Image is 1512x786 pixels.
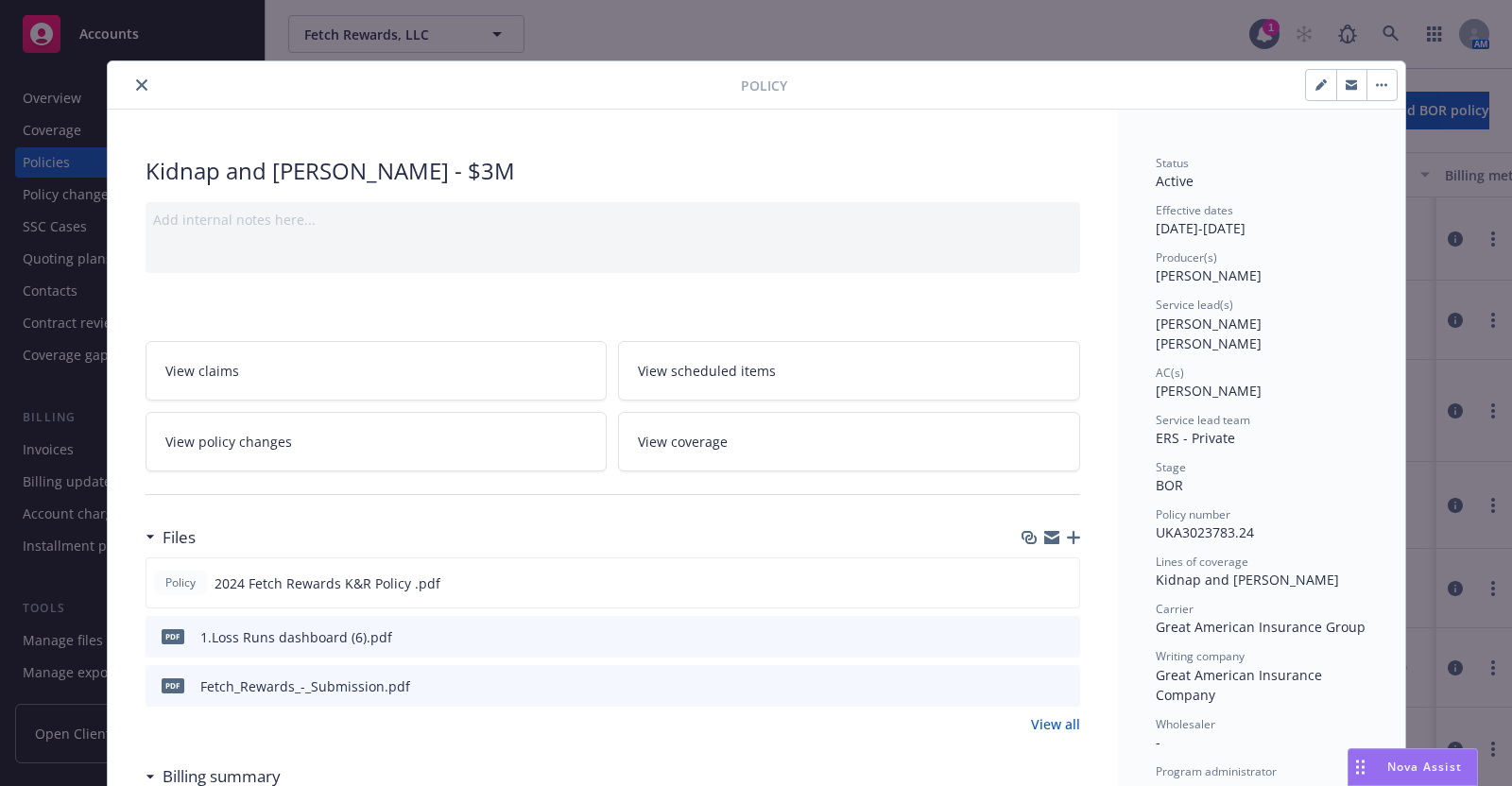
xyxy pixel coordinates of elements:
span: View coverage [638,432,728,452]
div: Fetch_Rewards_-_Submission.pdf [200,676,410,696]
span: Service lead team [1156,412,1250,428]
span: Lines of coverage [1156,554,1248,570]
span: View policy changes [165,432,292,452]
a: View coverage [618,412,1080,471]
span: Active [1156,172,1194,190]
span: Stage [1156,459,1186,475]
span: View claims [165,361,239,381]
div: Add internal notes here... [153,210,1073,230]
span: [PERSON_NAME] [1156,266,1262,284]
span: Program administrator [1156,763,1277,779]
a: View all [1031,714,1080,734]
div: Files [146,525,196,550]
h3: Files [163,525,196,550]
div: Kidnap and [PERSON_NAME] - $3M [146,155,1080,187]
div: 1.Loss Runs dashboard (6).pdf [200,627,392,647]
span: Status [1156,155,1189,171]
span: Writing company [1156,648,1245,664]
span: pdf [162,629,184,643]
span: Policy [741,76,787,95]
span: - [1156,733,1160,751]
span: Producer(s) [1156,249,1217,265]
div: [DATE] - [DATE] [1156,202,1367,238]
span: Service lead(s) [1156,297,1233,313]
a: View policy changes [146,412,608,471]
span: [PERSON_NAME] [1156,382,1262,400]
span: ERS - Private [1156,429,1235,447]
button: close [130,74,153,96]
span: BOR [1156,476,1183,494]
button: Nova Assist [1348,748,1478,786]
div: Drag to move [1349,749,1372,785]
span: Policy [162,574,199,591]
span: [PERSON_NAME] [PERSON_NAME] [1156,315,1265,352]
span: View scheduled items [638,361,776,381]
span: UKA3023783.24 [1156,523,1254,541]
button: download file [1025,627,1040,647]
span: Great American Insurance Group [1156,618,1366,636]
span: Great American Insurance Company [1156,666,1326,704]
a: View claims [146,341,608,401]
span: pdf [162,678,184,692]
button: preview file [1056,676,1073,696]
span: Kidnap and [PERSON_NAME] [1156,571,1339,589]
span: Carrier [1156,601,1194,617]
button: preview file [1055,573,1072,593]
span: Nova Assist [1387,759,1462,775]
span: Policy number [1156,506,1230,522]
button: download file [1025,676,1040,696]
a: View scheduled items [618,341,1080,401]
span: Effective dates [1156,202,1233,218]
span: 2024 Fetch Rewards K&R Policy .pdf [215,573,440,593]
span: Wholesaler [1156,716,1215,732]
button: download file [1024,573,1039,593]
button: preview file [1056,627,1073,647]
span: AC(s) [1156,365,1184,381]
